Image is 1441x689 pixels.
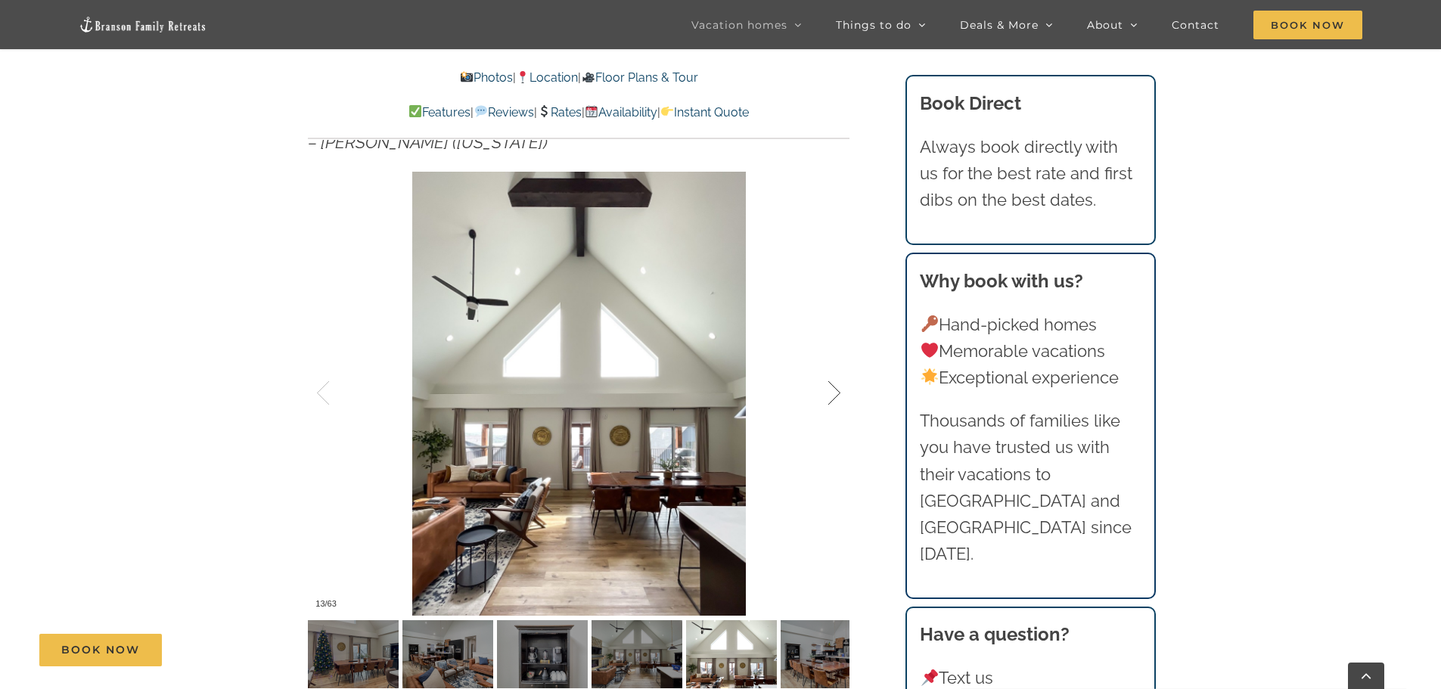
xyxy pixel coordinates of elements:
a: Reviews [474,105,533,119]
p: Hand-picked homes Memorable vacations Exceptional experience [920,312,1141,392]
a: Rates [537,105,582,119]
span: Things to do [836,20,911,30]
img: 💲 [538,105,550,117]
img: 💬 [475,105,487,117]
p: Thousands of families like you have trusted us with their vacations to [GEOGRAPHIC_DATA] and [GEO... [920,408,1141,567]
img: ❤️ [921,342,938,358]
img: Claymore-Cottage-at-Table-Rock-Lake-Branson-Missouri-1405-scaled.jpg-nggid041801-ngg0dyn-120x90-0... [308,620,399,688]
em: – [PERSON_NAME] ([US_STATE]) [308,132,548,152]
img: 👉 [661,105,673,117]
a: Floor Plans & Tour [581,70,697,85]
img: 🎥 [582,71,595,83]
img: ✅ [409,105,421,117]
span: Book Now [61,644,140,656]
img: Claymore-Cottage-lake-view-pool-vacation-rental-1122-scaled.jpg-nggid041124-ngg0dyn-120x90-00f0w0... [781,620,871,688]
b: Book Direct [920,92,1021,114]
img: 📆 [585,105,598,117]
img: Claymore-Cottage-lake-view-pool-vacation-rental-1123-scaled.jpg-nggid041125-ngg0dyn-120x90-00f0w0... [497,620,588,688]
a: Location [516,70,578,85]
a: Availability [585,105,657,119]
img: Branson Family Retreats Logo [79,16,207,33]
span: Deals & More [960,20,1039,30]
img: 🔑 [921,315,938,332]
a: Book Now [39,634,162,666]
strong: Have a question? [920,623,1070,645]
img: 📸 [461,71,473,83]
img: Claymore-Cottage-lake-view-pool-vacation-rental-1127-scaled.jpg-nggid041129-ngg0dyn-120x90-00f0w0... [686,620,777,688]
span: Vacation homes [691,20,787,30]
img: Claymore-Cottage-lake-view-pool-vacation-rental-1120-scaled.jpg-nggid041122-ngg0dyn-120x90-00f0w0... [402,620,493,688]
p: | | [308,68,849,88]
img: Claymore-Cottage-lake-view-pool-vacation-rental-1126-scaled.jpg-nggid041128-ngg0dyn-120x90-00f0w0... [592,620,682,688]
a: Instant Quote [660,105,749,119]
img: 📌 [921,669,938,686]
span: About [1087,20,1123,30]
img: 🌟 [921,368,938,385]
a: Photos [460,70,513,85]
p: Always book directly with us for the best rate and first dibs on the best dates. [920,134,1141,214]
span: Contact [1172,20,1219,30]
h3: Why book with us? [920,268,1141,295]
span: Book Now [1253,11,1362,39]
p: | | | | [308,103,849,123]
img: 📍 [517,71,529,83]
a: Features [408,105,470,119]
